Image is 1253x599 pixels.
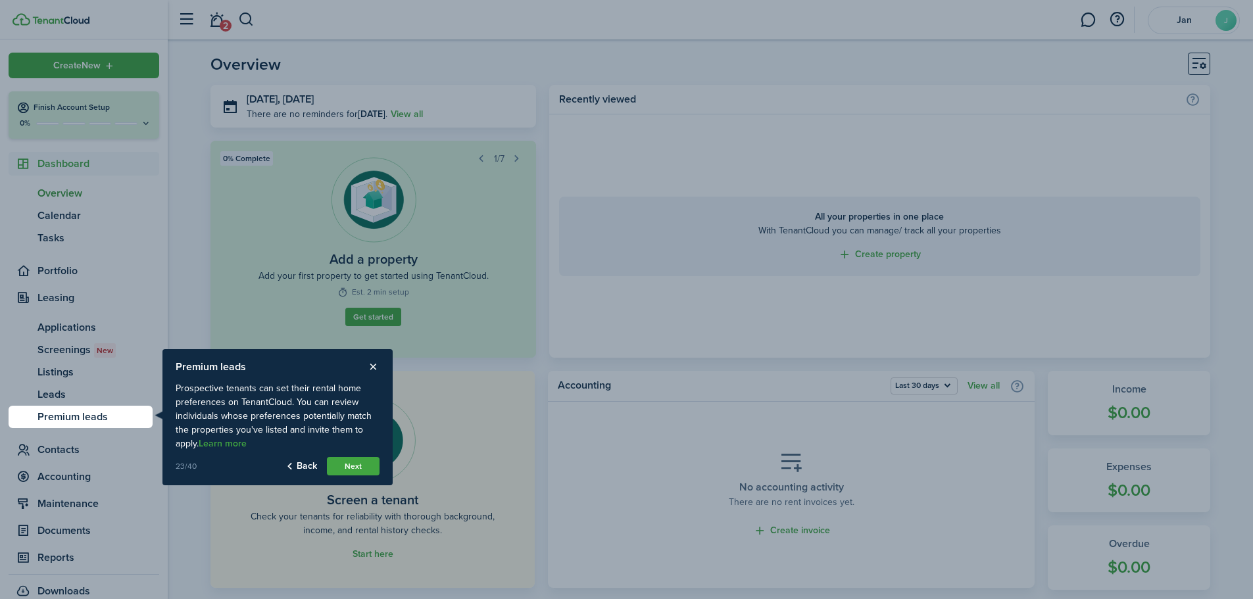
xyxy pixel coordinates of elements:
[199,439,247,449] a: Learn more
[367,361,380,373] button: Close product tour
[176,359,246,375] product-tour-step-title: Premium leads
[176,460,197,472] span: 23/40
[285,457,317,475] button: Back
[327,457,380,475] button: Next
[176,375,380,457] product-tour-step-description: Prospective tenants can set their rental home preferences on TenantCloud. You can review individu...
